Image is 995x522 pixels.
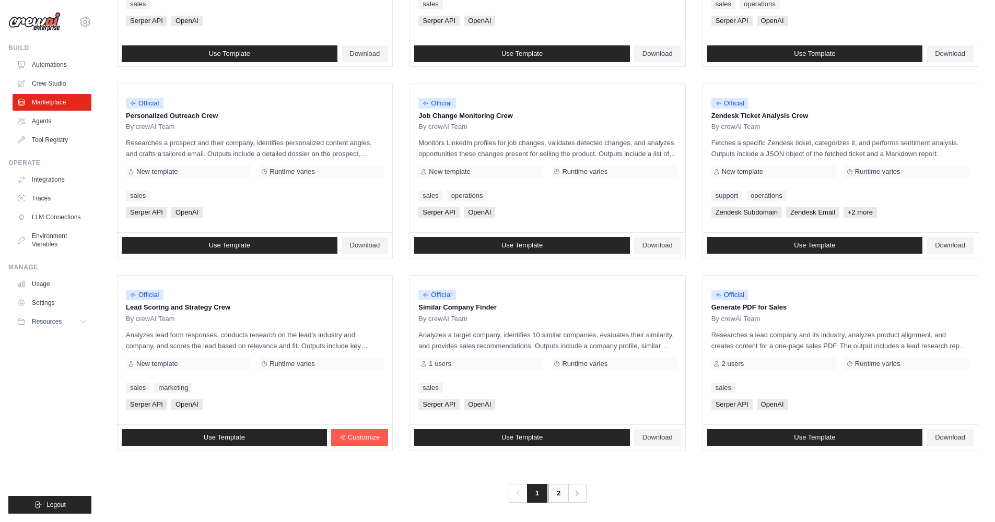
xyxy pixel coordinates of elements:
a: Automations [13,56,91,73]
p: Personalized Outreach Crew [126,111,384,121]
span: Serper API [418,399,460,410]
span: Download [935,241,965,250]
a: Crew Studio [13,75,91,92]
span: 1 users [429,360,451,368]
span: Download [935,50,965,58]
p: Similar Company Finder [418,302,676,313]
span: Zendesk Subdomain [711,207,782,218]
p: Zendesk Ticket Analysis Crew [711,111,969,121]
span: Download [350,241,380,250]
p: Analyzes a target company, identifies 10 similar companies, evaluates their similarity, and provi... [418,329,676,351]
a: Download [342,45,389,62]
a: Download [634,45,681,62]
nav: Pagination [509,484,587,503]
span: Use Template [204,433,245,442]
span: +2 more [844,207,877,218]
a: Download [927,237,974,254]
span: Use Template [501,50,543,58]
a: Traces [13,190,91,207]
a: sales [418,191,442,201]
span: OpenAI [464,399,495,410]
p: Job Change Monitoring Crew [418,111,676,121]
span: OpenAI [171,207,203,218]
span: New template [136,360,178,368]
p: Researches a prospect and their company, identifies personalized content angles, and crafts a tai... [126,137,384,159]
a: 2 [548,484,569,503]
a: Use Template [122,237,337,254]
span: Logout [46,501,66,509]
span: Use Template [794,433,835,442]
a: operations [447,191,487,201]
a: sales [711,383,735,393]
span: Use Template [794,241,835,250]
a: operations [746,191,787,201]
span: Runtime varies [562,168,607,176]
a: Customize [331,429,388,446]
span: Download [935,433,965,442]
span: Official [418,98,456,109]
span: Download [642,50,673,58]
span: 2 users [722,360,744,368]
span: Serper API [126,16,167,26]
span: By crewAI Team [711,123,760,131]
a: Download [634,237,681,254]
a: sales [418,383,442,393]
span: Runtime varies [270,360,315,368]
span: 1 [527,484,547,503]
a: Use Template [122,45,337,62]
a: Agents [13,113,91,129]
span: Download [350,50,380,58]
span: Serper API [711,16,753,26]
span: OpenAI [757,399,788,410]
a: Use Template [414,429,630,446]
span: Use Template [501,241,543,250]
span: Use Template [501,433,543,442]
span: Download [642,241,673,250]
p: Analyzes lead form responses, conducts research on the lead's industry and company, and scores th... [126,329,384,351]
a: Usage [13,276,91,292]
p: Researches a lead company and its industry, analyzes product alignment, and creates content for a... [711,329,969,351]
span: Serper API [418,207,460,218]
a: Marketplace [13,94,91,111]
span: OpenAI [171,16,203,26]
a: Environment Variables [13,228,91,253]
div: Manage [8,263,91,271]
a: Use Template [414,45,630,62]
span: Use Template [209,50,250,58]
span: Use Template [209,241,250,250]
span: Runtime varies [562,360,607,368]
a: Download [927,45,974,62]
span: By crewAI Team [418,315,467,323]
span: By crewAI Team [711,315,760,323]
span: OpenAI [464,16,495,26]
span: New template [429,168,470,176]
a: Download [927,429,974,446]
p: Fetches a specific Zendesk ticket, categorizes it, and performs sentiment analysis. Outputs inclu... [711,137,969,159]
p: Generate PDF for Sales [711,302,969,313]
a: marketing [154,383,192,393]
a: Tool Registry [13,132,91,148]
a: sales [126,191,150,201]
button: Resources [13,313,91,330]
span: New template [722,168,763,176]
button: Logout [8,496,91,514]
span: Serper API [418,16,460,26]
a: LLM Connections [13,209,91,226]
div: Build [8,44,91,52]
span: By crewAI Team [126,123,175,131]
span: Customize [348,433,380,442]
a: Download [342,237,389,254]
span: Serper API [126,207,167,218]
a: Download [634,429,681,446]
span: Official [711,98,749,109]
a: sales [126,383,150,393]
div: Operate [8,159,91,167]
a: Use Template [122,429,327,446]
a: Use Template [707,429,923,446]
a: Use Template [414,237,630,254]
a: Use Template [707,237,923,254]
span: Official [126,98,163,109]
span: Download [642,433,673,442]
span: OpenAI [171,399,203,410]
a: Settings [13,294,91,311]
